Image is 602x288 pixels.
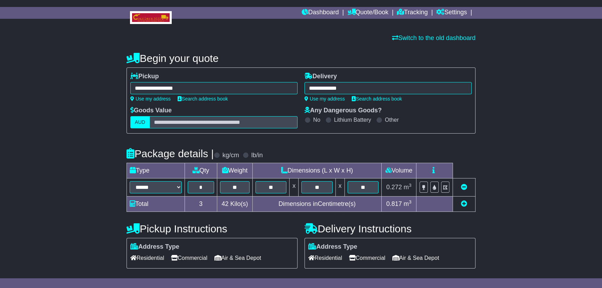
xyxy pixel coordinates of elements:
span: Air & Sea Depot [214,253,261,263]
label: lb/in [251,152,263,159]
span: 42 [221,200,228,207]
span: m [404,184,412,191]
td: Kilo(s) [217,197,253,212]
label: Address Type [308,243,357,251]
label: Address Type [130,243,179,251]
span: Commercial [171,253,207,263]
span: Residential [308,253,342,263]
td: Total [127,197,185,212]
a: Search address book [178,96,228,102]
h4: Package details | [127,148,214,159]
span: 0.817 [386,200,402,207]
td: 3 [185,197,217,212]
td: Weight [217,163,253,178]
label: Other [385,117,399,123]
label: AUD [130,116,150,128]
span: 0.272 [386,184,402,191]
sup: 3 [409,183,412,188]
a: Use my address [304,96,345,102]
td: x [290,178,299,197]
label: Pickup [130,73,159,80]
a: Quote/Book [347,7,388,19]
label: Lithium Battery [334,117,371,123]
label: Goods Value [130,107,172,114]
a: Use my address [130,96,171,102]
span: Air & Sea Depot [392,253,439,263]
h4: Pickup Instructions [127,223,298,234]
td: Volume [381,163,416,178]
td: x [335,178,344,197]
td: Type [127,163,185,178]
a: Tracking [397,7,428,19]
label: Any Dangerous Goods? [304,107,382,114]
span: Commercial [349,253,385,263]
a: Settings [436,7,467,19]
span: Residential [130,253,164,263]
label: Delivery [304,73,337,80]
a: Remove this item [461,184,467,191]
h4: Begin your quote [127,53,475,64]
td: Dimensions (L x W x H) [253,163,382,178]
span: m [404,200,412,207]
label: No [313,117,320,123]
a: Search address book [352,96,402,102]
a: Switch to the old dashboard [392,34,475,41]
td: Dimensions in Centimetre(s) [253,197,382,212]
label: kg/cm [222,152,239,159]
td: Qty [185,163,217,178]
a: Add new item [461,200,467,207]
sup: 3 [409,199,412,205]
a: Dashboard [302,7,339,19]
h4: Delivery Instructions [304,223,475,234]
